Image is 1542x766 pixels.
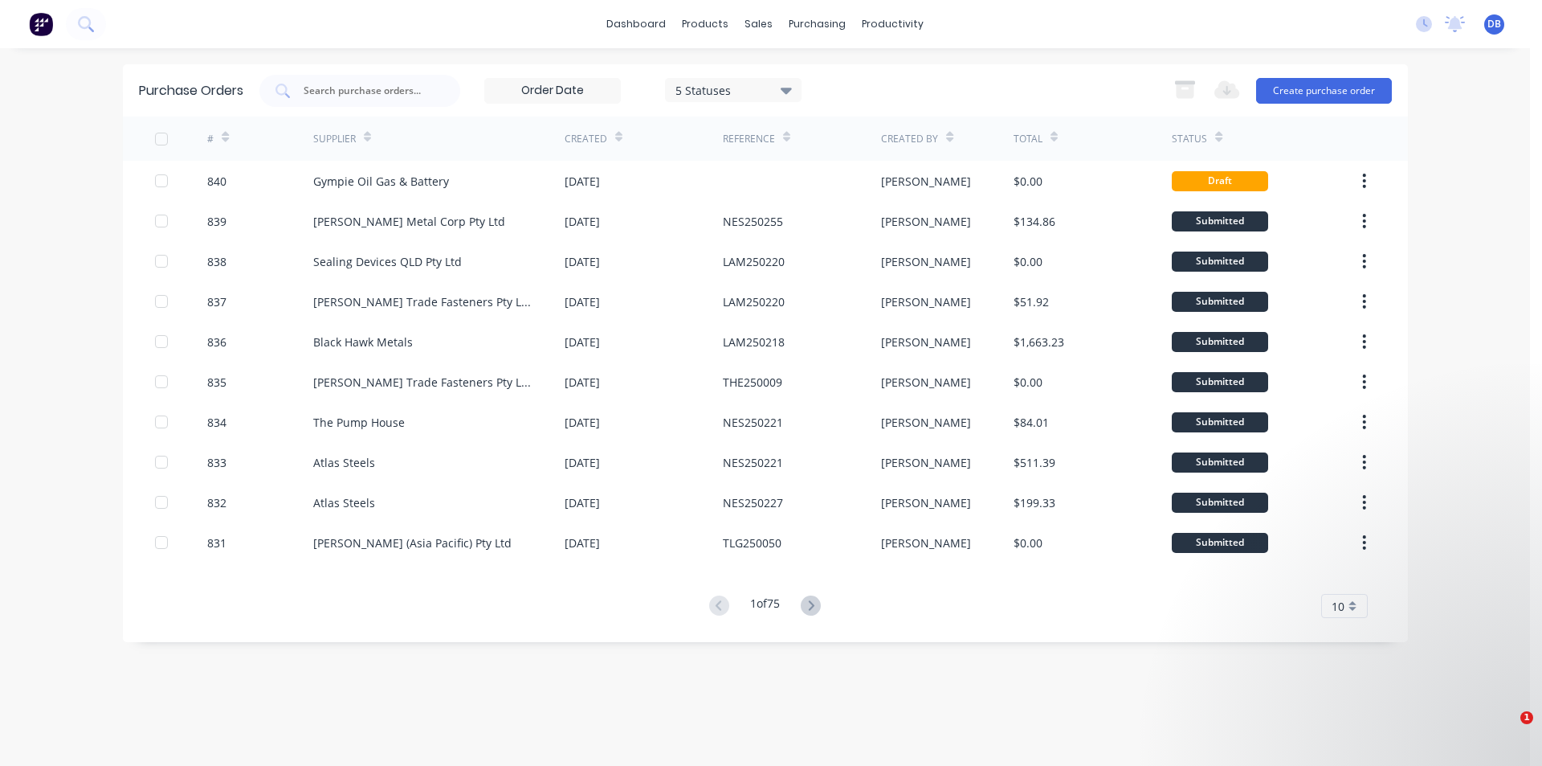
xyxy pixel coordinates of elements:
div: Total [1014,132,1042,146]
div: [PERSON_NAME] Trade Fasteners Pty Ltd [313,293,532,310]
div: [PERSON_NAME] Metal Corp Pty Ltd [313,213,505,230]
button: Create purchase order [1256,78,1392,104]
div: [DATE] [565,334,600,350]
div: 840 [207,173,226,190]
div: Created By [881,132,938,146]
div: 837 [207,293,226,310]
div: products [674,12,736,36]
div: Atlas Steels [313,454,375,471]
div: Submitted [1172,412,1268,432]
div: [DATE] [565,535,600,551]
div: purchasing [781,12,854,36]
iframe: Intercom live chat [1487,711,1526,750]
div: NES250227 [723,494,783,511]
div: $0.00 [1014,535,1042,551]
div: $1,663.23 [1014,334,1064,350]
div: Submitted [1172,372,1268,392]
div: Supplier [313,132,356,146]
div: 835 [207,374,226,391]
div: Gympie Oil Gas & Battery [313,173,449,190]
div: NES250221 [723,414,783,431]
div: Submitted [1172,292,1268,312]
div: $0.00 [1014,253,1042,270]
div: Submitted [1172,252,1268,272]
div: LAM250218 [723,334,785,350]
div: Submitted [1172,533,1268,553]
div: $51.92 [1014,293,1049,310]
div: THE250009 [723,374,782,391]
div: 1 of 75 [750,595,780,618]
div: [PERSON_NAME] [881,414,971,431]
div: [DATE] [565,293,600,310]
div: 838 [207,253,226,270]
div: The Pump House [313,414,405,431]
div: Submitted [1172,211,1268,231]
div: Submitted [1172,493,1268,513]
div: [PERSON_NAME] [881,173,971,190]
div: [DATE] [565,494,600,511]
div: Atlas Steels [313,494,375,511]
div: 834 [207,414,226,431]
div: [PERSON_NAME] [881,253,971,270]
div: TLG250050 [723,535,781,551]
div: $134.86 [1014,213,1055,230]
div: 836 [207,334,226,350]
div: 833 [207,454,226,471]
div: [DATE] [565,213,600,230]
div: [PERSON_NAME] [881,293,971,310]
div: $0.00 [1014,173,1042,190]
div: $511.39 [1014,454,1055,471]
div: Sealing Devices QLD Pty Ltd [313,253,462,270]
span: 1 [1520,711,1533,724]
span: 10 [1332,598,1344,615]
div: Submitted [1172,453,1268,473]
div: Draft [1172,171,1268,191]
div: [PERSON_NAME] [881,454,971,471]
a: dashboard [598,12,674,36]
div: [PERSON_NAME] [881,213,971,230]
div: LAM250220 [723,293,785,310]
div: # [207,132,214,146]
div: Created [565,132,607,146]
div: [PERSON_NAME] [881,535,971,551]
div: 839 [207,213,226,230]
div: Status [1172,132,1207,146]
div: Purchase Orders [139,81,243,100]
div: $0.00 [1014,374,1042,391]
div: 831 [207,535,226,551]
div: sales [736,12,781,36]
input: Search purchase orders... [302,83,435,99]
div: NES250255 [723,213,783,230]
div: 832 [207,494,226,511]
div: Black Hawk Metals [313,334,413,350]
div: [DATE] [565,454,600,471]
span: DB [1487,17,1501,31]
div: [DATE] [565,253,600,270]
div: [DATE] [565,414,600,431]
div: productivity [854,12,932,36]
div: NES250221 [723,454,783,471]
div: [DATE] [565,173,600,190]
input: Order Date [485,79,620,103]
div: [PERSON_NAME] [881,494,971,511]
div: [PERSON_NAME] (Asia Pacific) Pty Ltd [313,535,512,551]
div: [PERSON_NAME] [881,334,971,350]
div: Submitted [1172,332,1268,352]
div: $199.33 [1014,494,1055,511]
div: [DATE] [565,374,600,391]
img: Factory [29,12,53,36]
div: LAM250220 [723,253,785,270]
div: $84.01 [1014,414,1049,431]
div: Reference [723,132,775,146]
div: [PERSON_NAME] [881,374,971,391]
div: 5 Statuses [675,81,790,98]
div: [PERSON_NAME] Trade Fasteners Pty Ltd [313,374,532,391]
